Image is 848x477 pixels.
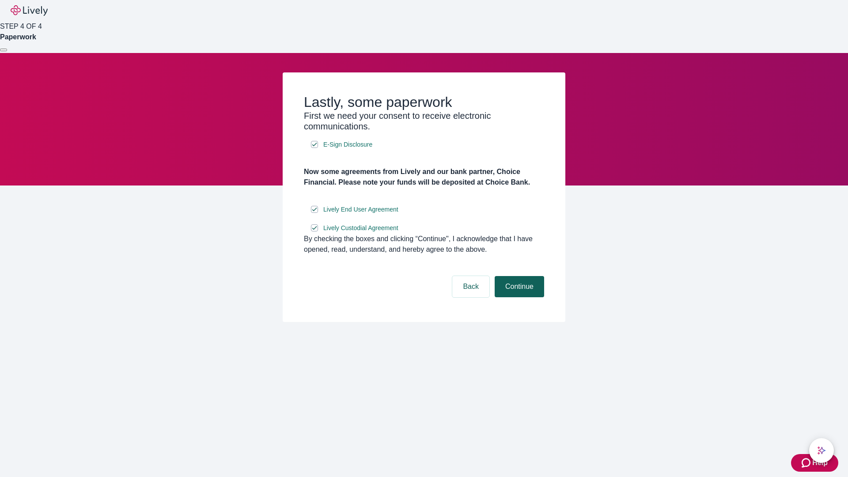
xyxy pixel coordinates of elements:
[304,234,544,255] div: By checking the boxes and clicking “Continue", I acknowledge that I have opened, read, understand...
[323,205,398,214] span: Lively End User Agreement
[304,110,544,132] h3: First we need your consent to receive electronic communications.
[809,438,834,463] button: chat
[323,223,398,233] span: Lively Custodial Agreement
[323,140,372,149] span: E-Sign Disclosure
[322,204,400,215] a: e-sign disclosure document
[791,454,838,472] button: Zendesk support iconHelp
[322,139,374,150] a: e-sign disclosure document
[452,276,489,297] button: Back
[304,167,544,188] h4: Now some agreements from Lively and our bank partner, Choice Financial. Please note your funds wi...
[11,5,48,16] img: Lively
[802,458,812,468] svg: Zendesk support icon
[495,276,544,297] button: Continue
[817,446,826,455] svg: Lively AI Assistant
[812,458,828,468] span: Help
[322,223,400,234] a: e-sign disclosure document
[304,94,544,110] h2: Lastly, some paperwork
